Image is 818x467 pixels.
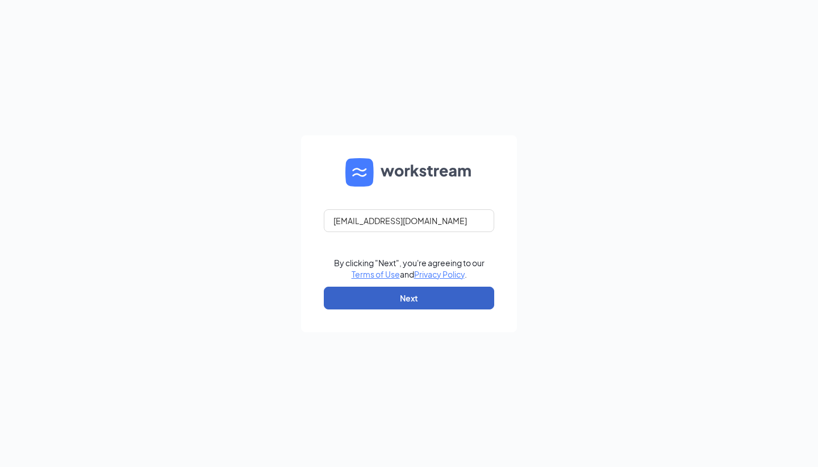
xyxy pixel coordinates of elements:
button: Next [324,287,494,309]
input: Email [324,209,494,232]
a: Privacy Policy [414,269,465,279]
a: Terms of Use [352,269,400,279]
img: WS logo and Workstream text [345,158,473,187]
div: By clicking "Next", you're agreeing to our and . [334,257,485,280]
